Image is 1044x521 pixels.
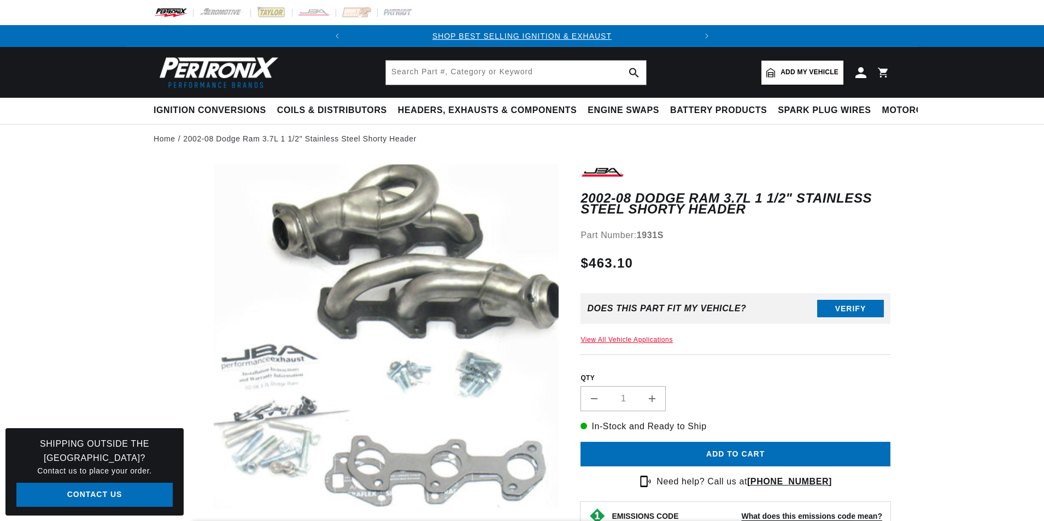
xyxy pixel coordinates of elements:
[665,98,772,123] summary: Battery Products
[761,61,843,85] a: Add my vehicle
[637,230,664,240] strong: 1931S
[398,105,577,116] span: Headers, Exhausts & Components
[386,61,646,85] input: Search Part #, Category or Keyword
[580,442,890,466] button: Add to cart
[580,374,890,383] label: QTY
[154,133,175,145] a: Home
[747,477,832,486] a: [PHONE_NUMBER]
[183,133,417,145] a: 2002-08 Dodge Ram 3.7L 1 1/2" Stainless Steel Shorty Header
[580,253,633,273] span: $463.10
[612,511,882,521] button: EMISSIONS CODEWhat does this emissions code mean?
[580,193,890,215] h1: 2002-08 Dodge Ram 3.7L 1 1/2" Stainless Steel Shorty Header
[778,105,871,116] span: Spark Plug Wires
[16,465,173,477] p: Contact us to place your order.
[154,164,559,514] media-gallery: Gallery Viewer
[612,512,678,520] strong: EMISSIONS CODE
[154,54,279,91] img: Pertronix
[348,30,696,42] div: Announcement
[588,105,659,116] span: Engine Swaps
[580,336,673,344] a: View All Vehicle Applications
[772,98,876,123] summary: Spark Plug Wires
[622,61,646,85] button: search button
[781,67,838,78] span: Add my vehicle
[656,475,832,489] p: Need help? Call us at
[272,98,392,123] summary: Coils & Distributors
[154,98,272,123] summary: Ignition Conversions
[877,98,953,123] summary: Motorcycle
[882,105,947,116] span: Motorcycle
[741,512,882,520] strong: What does this emissions code mean?
[580,419,890,434] p: In-Stock and Ready to Ship
[580,228,890,242] div: Part Number:
[696,25,718,47] button: Translation missing: en.sections.announcements.next_announcement
[277,105,387,116] span: Coils & Distributors
[582,98,665,123] summary: Engine Swaps
[670,105,767,116] span: Battery Products
[126,25,918,47] slideshow-component: Translation missing: en.sections.announcements.announcement_bar
[154,105,266,116] span: Ignition Conversions
[348,30,696,42] div: 1 of 2
[16,483,173,507] a: Contact Us
[392,98,582,123] summary: Headers, Exhausts & Components
[587,304,746,313] div: Does This part fit My vehicle?
[326,25,348,47] button: Translation missing: en.sections.announcements.previous_announcement
[817,300,884,317] button: Verify
[432,32,612,40] a: SHOP BEST SELLING IGNITION & EXHAUST
[154,133,890,145] nav: breadcrumbs
[16,437,173,465] h3: Shipping Outside the [GEOGRAPHIC_DATA]?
